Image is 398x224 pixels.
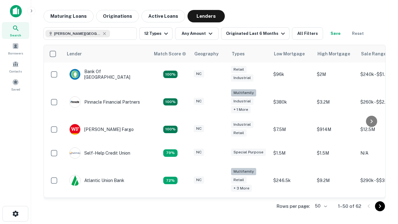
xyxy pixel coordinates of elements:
td: $96k [270,63,314,86]
button: Any Amount [175,27,219,40]
div: Industrial [231,74,253,82]
div: Retail [231,176,247,184]
td: $914M [314,118,357,141]
div: NC [194,70,204,77]
div: Bank Of [GEOGRAPHIC_DATA] [69,69,144,80]
td: $7.5M [270,118,314,141]
div: Matching Properties: 15, hasApolloMatch: undefined [163,126,178,133]
div: Industrial [231,121,253,128]
a: Search [2,22,29,39]
a: Saved [2,76,29,93]
button: 12 Types [139,27,173,40]
td: $1.5M [314,141,357,165]
div: Atlantic Union Bank [69,175,124,186]
div: Types [232,50,245,58]
div: Special Purpose [231,149,266,156]
div: [PERSON_NAME] Fargo [69,124,134,135]
a: Contacts [2,58,29,75]
button: All Filters [292,27,323,40]
div: Matching Properties: 25, hasApolloMatch: undefined [163,98,178,106]
span: Contacts [9,69,22,74]
div: Geography [194,50,219,58]
div: Sale Range [361,50,386,58]
img: picture [70,97,80,107]
div: Lender [67,50,82,58]
p: Rows per page: [276,203,310,210]
div: + 1 more [231,106,251,113]
th: Lender [63,45,150,63]
div: Retail [231,66,247,73]
iframe: Chat Widget [367,154,398,184]
img: picture [70,148,80,158]
img: picture [70,124,80,135]
div: Low Mortgage [274,50,305,58]
span: Borrowers [8,51,23,56]
div: Pinnacle Financial Partners [69,96,140,108]
button: Originations [96,10,139,22]
img: picture [70,69,80,80]
h6: Match Score [154,50,185,57]
button: Originated Last 6 Months [221,27,289,40]
button: Active Loans [141,10,185,22]
span: Saved [11,87,20,92]
button: Go to next page [375,201,385,211]
th: Types [228,45,270,63]
p: 1–50 of 62 [338,203,361,210]
div: Multifamily [231,89,256,96]
td: $380k [270,86,314,118]
div: NC [194,125,204,132]
td: $3.3M [314,196,357,220]
div: High Mortgage [317,50,350,58]
button: Lenders [187,10,225,22]
div: Industrial [231,98,253,105]
td: $246.5k [270,165,314,196]
div: + 3 more [231,185,252,192]
div: Self-help Credit Union [69,147,130,159]
button: Maturing Loans [44,10,94,22]
td: $200k [270,196,314,220]
th: High Mortgage [314,45,357,63]
div: Retail [231,129,247,137]
span: [PERSON_NAME][GEOGRAPHIC_DATA], [GEOGRAPHIC_DATA] [54,31,101,36]
div: Matching Properties: 10, hasApolloMatch: undefined [163,177,178,184]
img: capitalize-icon.png [10,5,22,17]
div: 50 [312,202,328,211]
td: $2M [314,63,357,86]
th: Capitalize uses an advanced AI algorithm to match your search with the best lender. The match sco... [150,45,191,63]
div: NC [194,176,204,184]
div: Capitalize uses an advanced AI algorithm to match your search with the best lender. The match sco... [154,50,186,57]
td: $3.2M [314,86,357,118]
div: NC [194,149,204,156]
td: $9.2M [314,165,357,196]
img: picture [70,175,80,186]
button: Reset [348,27,368,40]
div: Matching Properties: 11, hasApolloMatch: undefined [163,149,178,157]
button: Save your search to get updates of matches that match your search criteria. [326,27,345,40]
div: NC [194,98,204,105]
div: Matching Properties: 14, hasApolloMatch: undefined [163,71,178,78]
a: Borrowers [2,40,29,57]
td: $1.5M [270,141,314,165]
th: Geography [191,45,228,63]
span: Search [10,33,21,38]
th: Low Mortgage [270,45,314,63]
div: Multifamily [231,168,256,175]
div: Originated Last 6 Months [226,30,287,37]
